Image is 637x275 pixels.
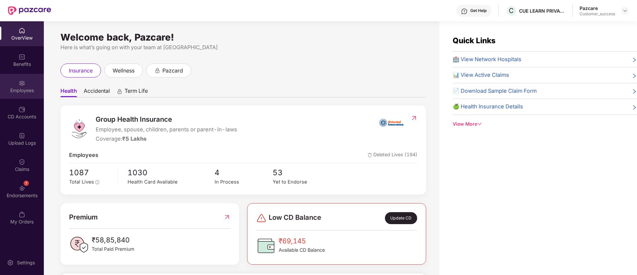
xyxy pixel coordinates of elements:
span: 📄 Download Sample Claim Form [453,87,537,95]
img: svg+xml;base64,PHN2ZyBpZD0iSG9tZSIgeG1sbnM9Imh0dHA6Ly93d3cudzMub3JnLzIwMDAvc3ZnIiB3aWR0aD0iMjAiIG... [19,27,25,34]
div: Welcome back, Pazcare! [60,35,426,40]
img: svg+xml;base64,PHN2ZyBpZD0iTXlfT3JkZXJzIiBkYXRhLW5hbWU9Ik15IE9yZGVycyIgeG1sbnM9Imh0dHA6Ly93d3cudz... [19,211,25,218]
span: 🍏 Health Insurance Details [453,102,523,111]
span: Term Life [125,87,148,97]
span: ₹5 Lakhs [122,135,146,142]
img: svg+xml;base64,PHN2ZyBpZD0iQmVuZWZpdHMiIHhtbG5zPSJodHRwOi8vd3d3LnczLm9yZy8yMDAwL3N2ZyIgd2lkdGg9Ij... [19,54,25,60]
span: right [632,57,637,64]
img: insurerIcon [379,114,404,131]
span: C [509,7,514,15]
span: right [632,72,637,79]
span: ₹69,145 [279,236,325,246]
img: svg+xml;base64,PHN2ZyBpZD0iU2V0dGluZy0yMHgyMCIgeG1sbnM9Imh0dHA6Ly93d3cudzMub3JnLzIwMDAvc3ZnIiB3aW... [7,259,14,266]
div: View More [453,120,637,128]
span: info-circle [95,180,99,184]
span: down [477,122,482,126]
img: RedirectIcon [410,115,417,121]
div: Yet to Endorse [273,178,331,186]
span: 📊 View Active Claims [453,71,509,79]
div: animation [117,88,123,94]
span: Premium [69,212,98,222]
span: insurance [69,67,93,75]
span: 4 [215,167,273,179]
div: Get Help [470,8,487,13]
span: Deleted Lives (194) [368,151,417,160]
img: PaidPremiumIcon [69,235,89,255]
div: animation [154,67,160,73]
img: deleteIcon [368,153,372,157]
div: Coverage: [96,135,237,143]
div: CUE LEARN PRIVATE LIMITED [519,8,566,14]
span: Group Health Insurance [96,114,237,125]
span: 🏥 View Network Hospitals [453,55,521,64]
img: New Pazcare Logo [8,6,51,15]
span: Employees [69,151,98,160]
div: Here is what’s going on with your team at [GEOGRAPHIC_DATA] [60,43,426,52]
div: Health Card Available [128,178,215,186]
div: 7 [24,181,29,186]
img: svg+xml;base64,PHN2ZyBpZD0iQ0RfQWNjb3VudHMiIGRhdGEtbmFtZT0iQ0QgQWNjb3VudHMiIHhtbG5zPSJodHRwOi8vd3... [19,106,25,113]
span: Low CD Balance [269,212,321,224]
span: right [632,88,637,95]
span: Total Paid Premium [92,245,135,253]
span: Accidental [84,87,110,97]
div: Customer_success [580,11,615,17]
span: Quick Links [453,36,496,45]
img: svg+xml;base64,PHN2ZyBpZD0iRHJvcGRvd24tMzJ4MzIiIHhtbG5zPSJodHRwOi8vd3d3LnczLm9yZy8yMDAwL3N2ZyIgd2... [622,8,628,13]
span: pazcard [162,67,183,75]
div: Update CD [385,212,417,224]
span: 1087 [69,167,113,179]
img: svg+xml;base64,PHN2ZyBpZD0iQ2xhaW0iIHhtbG5zPSJodHRwOi8vd3d3LnczLm9yZy8yMDAwL3N2ZyIgd2lkdGg9IjIwIi... [19,159,25,165]
span: Employee, spouse, children, parents or parent-in-laws [96,125,237,134]
span: wellness [113,67,135,75]
div: Pazcare [580,5,615,11]
span: 53 [273,167,331,179]
img: svg+xml;base64,PHN2ZyBpZD0iRW5kb3JzZW1lbnRzIiB4bWxucz0iaHR0cDovL3d3dy53My5vcmcvMjAwMC9zdmciIHdpZH... [19,185,25,192]
span: Available CD Balance [279,246,325,254]
img: logo [69,119,89,139]
img: svg+xml;base64,PHN2ZyBpZD0iSGVscC0zMngzMiIgeG1sbnM9Imh0dHA6Ly93d3cudzMub3JnLzIwMDAvc3ZnIiB3aWR0aD... [461,8,468,15]
img: svg+xml;base64,PHN2ZyBpZD0iVXBsb2FkX0xvZ3MiIGRhdGEtbmFtZT0iVXBsb2FkIExvZ3MiIHhtbG5zPSJodHRwOi8vd3... [19,132,25,139]
img: RedirectIcon [224,212,230,222]
img: svg+xml;base64,PHN2ZyBpZD0iRGFuZ2VyLTMyeDMyIiB4bWxucz0iaHR0cDovL3d3dy53My5vcmcvMjAwMC9zdmciIHdpZH... [256,213,267,223]
div: Settings [15,259,37,266]
span: Health [60,87,77,97]
img: svg+xml;base64,PHN2ZyBpZD0iRW1wbG95ZWVzIiB4bWxucz0iaHR0cDovL3d3dy53My5vcmcvMjAwMC9zdmciIHdpZHRoPS... [19,80,25,86]
span: ₹58,85,840 [92,235,135,245]
span: Total Lives [69,179,94,185]
img: CDBalanceIcon [256,236,276,256]
span: 1030 [128,167,215,179]
div: In Process [215,178,273,186]
span: right [632,104,637,111]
